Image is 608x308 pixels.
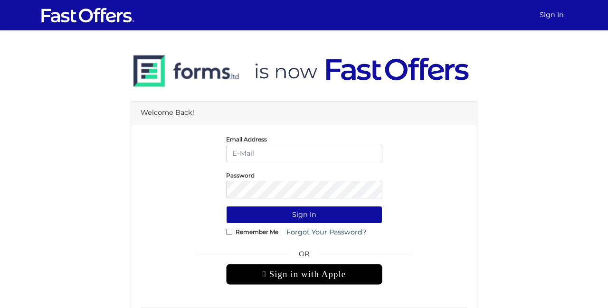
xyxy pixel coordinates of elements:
[131,102,477,124] div: Welcome Back!
[226,264,382,285] div: Sign in with Apple
[280,224,372,241] a: Forgot Your Password?
[226,174,255,177] label: Password
[226,206,382,224] button: Sign In
[236,231,278,233] label: Remember Me
[536,6,568,24] a: Sign In
[226,145,382,162] input: E-Mail
[226,138,267,140] label: Email Address
[226,249,382,264] span: OR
